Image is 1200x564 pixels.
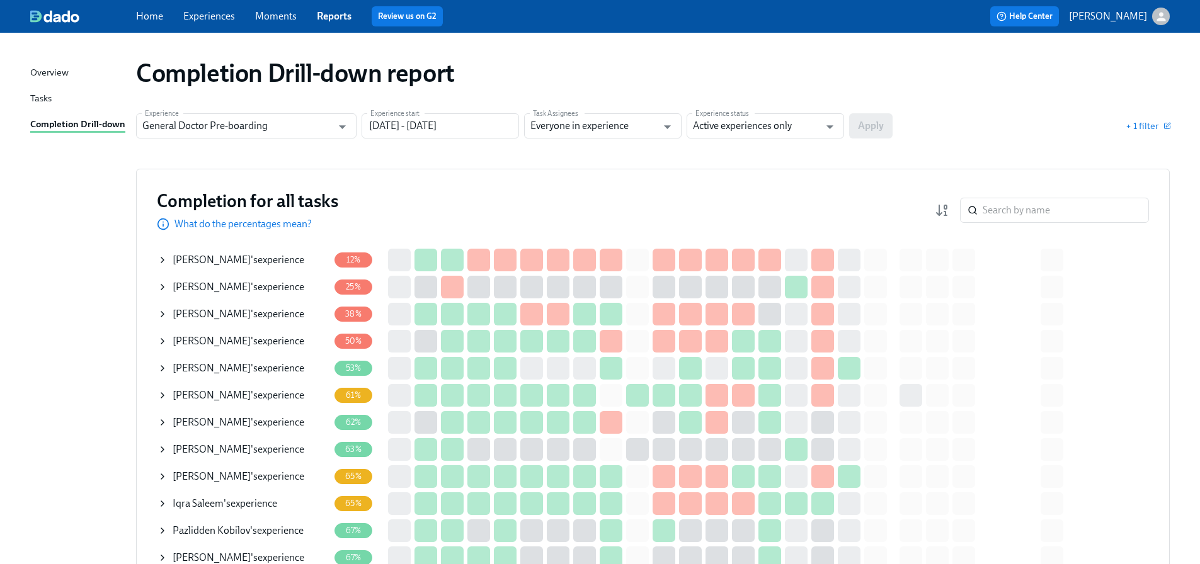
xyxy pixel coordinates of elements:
div: [PERSON_NAME]'sexperience [157,410,329,435]
span: 38% [338,309,369,319]
div: 's experience [173,497,277,510]
button: Help Center [990,6,1059,26]
a: dado [30,10,136,23]
span: [PERSON_NAME] [173,362,251,374]
button: + 1 filter [1126,120,1170,132]
div: Tasks [30,91,52,107]
span: 67% [338,526,369,535]
div: [PERSON_NAME]'sexperience [157,274,329,300]
a: Completion Drill-down [30,117,126,133]
div: 's experience [173,415,304,429]
div: Iqra Saleem'sexperience [157,491,329,516]
span: 12% [339,255,369,264]
h1: Completion Drill-down report [136,58,455,88]
a: Reports [317,10,351,22]
div: [PERSON_NAME]'sexperience [157,302,329,327]
div: 's experience [173,388,304,402]
span: [PERSON_NAME] [173,389,251,401]
span: [PERSON_NAME] [173,254,251,266]
span: 65% [338,499,369,508]
div: Pazlidden Kobilov'sexperience [157,518,329,543]
div: 's experience [173,443,304,456]
a: Tasks [30,91,126,107]
div: 's experience [173,361,304,375]
span: 65% [338,471,369,481]
a: Review us on G2 [378,10,437,23]
button: Open [820,117,840,137]
div: [PERSON_NAME]'sexperience [157,356,329,381]
button: [PERSON_NAME] [1069,8,1170,25]
span: 61% [338,390,369,400]
div: 's experience [173,470,304,483]
span: [PERSON_NAME] [173,416,251,428]
div: Overview [30,65,69,81]
div: [PERSON_NAME]'sexperience [157,247,329,273]
button: Open [658,117,677,137]
span: [PERSON_NAME] [173,308,251,320]
div: 's experience [173,334,304,348]
svg: Completion rate (low to high) [935,203,950,218]
span: Help Center [997,10,1053,23]
a: Moments [255,10,297,22]
h3: Completion for all tasks [157,189,338,212]
p: [PERSON_NAME] [1069,9,1147,23]
img: dado [30,10,79,23]
div: [PERSON_NAME]'sexperience [157,464,329,489]
span: 63% [338,444,369,454]
a: Overview [30,65,126,81]
span: 53% [338,363,369,373]
a: Home [136,10,163,22]
span: 67% [338,553,369,562]
p: What do the percentages mean? [174,217,312,231]
span: [PERSON_NAME] [173,281,251,293]
input: Search by name [983,198,1149,223]
div: 's experience [173,253,304,267]
div: [PERSON_NAME]'sexperience [157,437,329,462]
span: 50% [338,336,369,346]
div: 's experience [173,524,304,538]
span: Iqra Saleem [173,497,224,509]
div: 's experience [173,307,304,321]
a: Experiences [183,10,235,22]
div: [PERSON_NAME]'sexperience [157,383,329,408]
span: 25% [338,282,369,291]
span: Aliyah Miles-Williams [173,443,251,455]
span: 62% [338,417,369,427]
span: [PERSON_NAME] [173,335,251,347]
span: Pazlidden Kobilov [173,524,250,536]
span: [PERSON_NAME] [173,551,251,563]
button: Open [333,117,352,137]
span: [PERSON_NAME] [173,470,251,482]
div: [PERSON_NAME]'sexperience [157,329,329,354]
div: Completion Drill-down [30,117,125,133]
div: 's experience [173,280,304,294]
button: Review us on G2 [372,6,443,26]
